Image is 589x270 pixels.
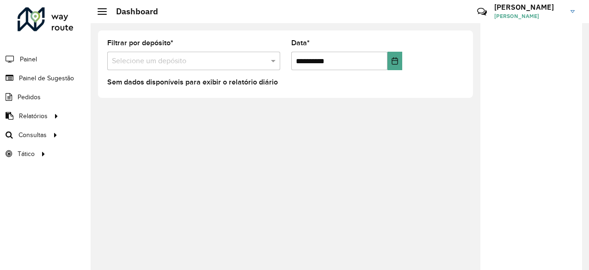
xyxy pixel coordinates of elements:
[18,149,35,159] span: Tático
[107,77,278,88] label: Sem dados disponíveis para exibir o relatório diário
[18,92,41,102] span: Pedidos
[494,3,564,12] h3: [PERSON_NAME]
[20,54,37,64] span: Painel
[107,6,158,17] h2: Dashboard
[19,73,74,83] span: Painel de Sugestão
[472,2,492,22] a: Contato Rápido
[18,130,47,140] span: Consultas
[291,37,310,48] label: Data
[19,111,48,121] span: Relatórios
[494,12,564,20] span: [PERSON_NAME]
[387,52,402,70] button: Choose Date
[107,37,173,48] label: Filtrar por depósito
